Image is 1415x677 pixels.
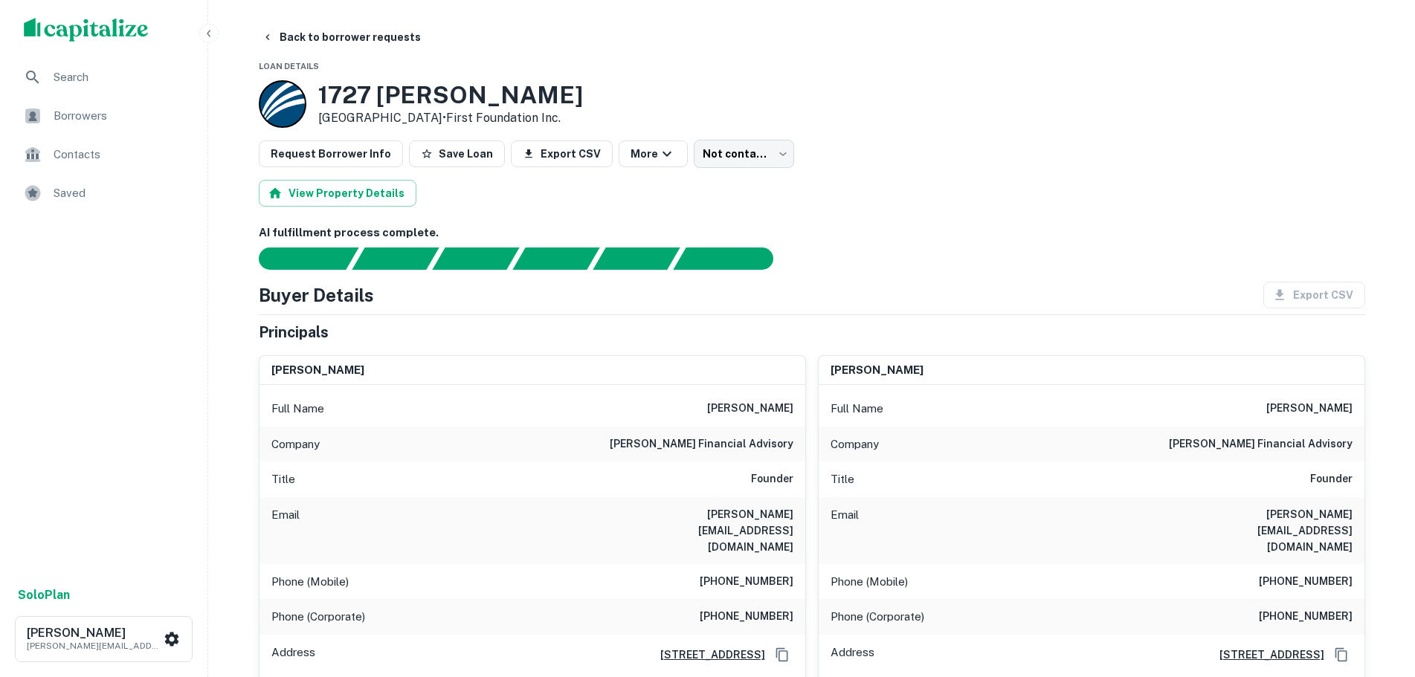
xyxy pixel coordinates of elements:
[1174,506,1353,555] h6: [PERSON_NAME][EMAIL_ADDRESS][DOMAIN_NAME]
[259,282,374,308] h4: Buyer Details
[271,506,300,555] p: Email
[54,68,187,86] span: Search
[1341,558,1415,629] iframe: Chat Widget
[831,608,924,626] p: Phone (Corporate)
[54,146,187,163] span: Contacts
[271,400,324,418] p: Full Name
[12,137,196,172] a: Contacts
[259,180,416,207] button: View Property Details
[512,247,599,270] div: Principals found, AI now looking for contact information...
[256,24,427,51] button: Back to borrower requests
[1266,400,1353,418] h6: [PERSON_NAME]
[751,470,793,488] h6: Founder
[831,362,924,379] h6: [PERSON_NAME]
[271,470,295,488] p: Title
[694,140,794,168] div: Not contacted
[831,506,859,555] p: Email
[271,435,320,453] p: Company
[1310,470,1353,488] h6: Founder
[259,140,403,167] button: Request Borrower Info
[54,107,187,125] span: Borrowers
[771,644,793,666] button: Copy Address
[259,224,1365,242] h6: AI fulfillment process complete.
[241,247,352,270] div: Sending borrower request to AI...
[18,588,70,602] strong: Solo Plan
[1259,608,1353,626] h6: [PHONE_NUMBER]
[409,140,505,167] button: Save Loan
[446,111,561,125] a: First Foundation Inc.
[352,247,439,270] div: Your request is received and processing...
[831,400,883,418] p: Full Name
[831,644,874,666] p: Address
[15,616,193,662] button: [PERSON_NAME][PERSON_NAME][EMAIL_ADDRESS][PERSON_NAME][PERSON_NAME][DOMAIN_NAME]
[271,573,349,591] p: Phone (Mobile)
[593,247,680,270] div: Principals found, still searching for contact information. This may take time...
[271,608,365,626] p: Phone (Corporate)
[259,321,329,343] h5: Principals
[27,627,161,639] h6: [PERSON_NAME]
[54,184,187,202] span: Saved
[511,140,613,167] button: Export CSV
[1259,573,1353,591] h6: [PHONE_NUMBER]
[615,506,793,555] h6: [PERSON_NAME][EMAIL_ADDRESS][DOMAIN_NAME]
[831,573,908,591] p: Phone (Mobile)
[12,175,196,211] a: Saved
[648,647,765,663] a: [STREET_ADDRESS]
[318,109,583,127] p: [GEOGRAPHIC_DATA] •
[432,247,519,270] div: Documents found, AI parsing details...
[831,470,854,488] p: Title
[1169,435,1353,453] h6: [PERSON_NAME] financial advisory
[610,435,793,453] h6: [PERSON_NAME] financial advisory
[318,81,583,109] h3: 1727 [PERSON_NAME]
[674,247,791,270] div: AI fulfillment process complete.
[12,59,196,95] a: Search
[24,18,149,42] img: capitalize-logo.png
[700,608,793,626] h6: [PHONE_NUMBER]
[18,586,70,604] a: SoloPlan
[27,639,161,652] p: [PERSON_NAME][EMAIL_ADDRESS][PERSON_NAME][PERSON_NAME][DOMAIN_NAME]
[271,644,315,666] p: Address
[700,573,793,591] h6: [PHONE_NUMBER]
[259,62,319,71] span: Loan Details
[1330,644,1353,666] button: Copy Address
[1208,647,1324,663] a: [STREET_ADDRESS]
[831,435,879,453] p: Company
[707,400,793,418] h6: [PERSON_NAME]
[619,140,688,167] button: More
[12,98,196,134] a: Borrowers
[271,362,364,379] h6: [PERSON_NAME]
